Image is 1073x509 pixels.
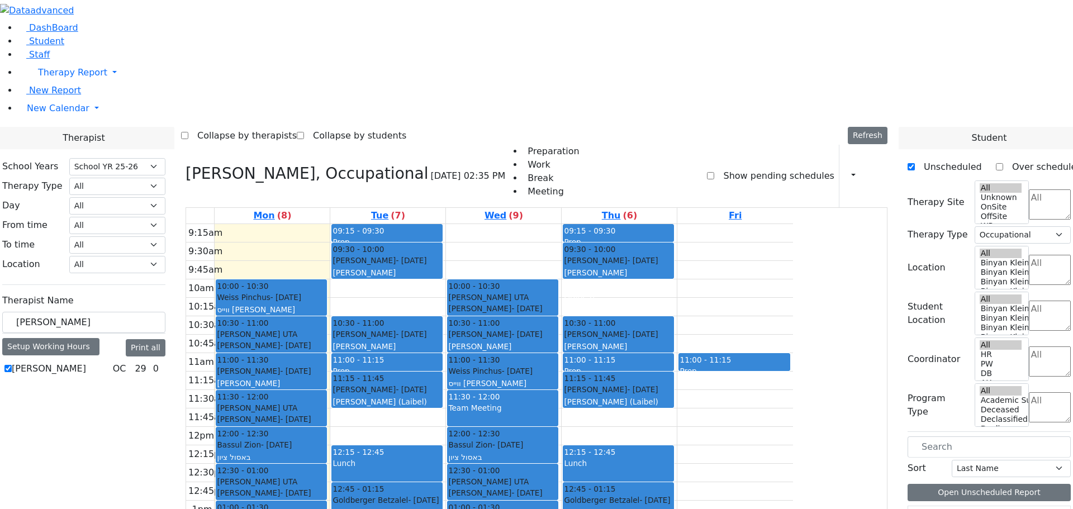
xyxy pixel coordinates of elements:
span: - [DATE] [511,330,542,339]
div: Setup [871,167,876,185]
div: 10:15am [186,300,231,313]
option: HR [980,350,1022,359]
option: OffSite [980,212,1022,221]
option: Binyan Klein 3 [980,277,1022,287]
option: All [980,183,1022,193]
div: 12:15pm [186,448,231,461]
span: - [DATE] [396,385,426,394]
option: OnSite [980,202,1022,212]
button: Open Unscheduled Report [908,484,1071,501]
div: [PERSON_NAME] [448,341,557,352]
div: באסול ציון [217,451,326,463]
div: Team Meeting [448,402,557,413]
div: [PERSON_NAME] [217,365,326,377]
option: Binyan Klein 2 [980,287,1022,296]
span: Therapy Report [38,67,107,78]
div: 11am [186,355,216,369]
option: WP [980,221,1022,231]
label: Student Location [908,300,968,327]
div: [PERSON_NAME] [333,267,441,278]
span: - [DATE] [280,415,311,424]
label: Coordinator [908,353,960,366]
option: Academic Support [980,396,1022,405]
label: Therapy Type [908,228,968,241]
label: (7) [391,209,405,222]
div: [PERSON_NAME] [564,341,673,352]
span: Staff [29,49,50,60]
option: DB [980,369,1022,378]
option: All [980,340,1022,350]
option: All [980,294,1022,304]
div: [PERSON_NAME] [564,329,673,340]
span: 12:00 - 12:30 [448,428,500,439]
div: Weiss Pinchus [217,292,326,303]
div: [PERSON_NAME] [564,255,673,266]
div: 9:15am [186,226,225,240]
span: 12:45 - 01:15 [564,483,615,494]
span: [PERSON_NAME] UTA [217,402,297,413]
div: 12pm [186,429,216,443]
div: Goldberger Betzalel [333,494,441,506]
span: 12:30 - 01:00 [217,465,268,476]
span: DashBoard [29,22,78,33]
span: 11:00 - 11:30 [217,354,268,365]
label: Collapse by students [304,127,406,145]
span: - [DATE] [396,330,426,339]
span: New Calendar [27,103,89,113]
span: - [DATE] [408,496,439,505]
div: Prep [564,236,673,248]
div: 9:45am [186,263,225,277]
a: August 29, 2025 [727,208,744,223]
a: August 27, 2025 [482,208,525,223]
div: 10:30am [186,318,231,332]
div: Weiss Pinchus [448,365,557,377]
span: - [DATE] [511,488,542,497]
span: - [DATE] [627,330,658,339]
span: 10:00 - 10:30 [217,280,268,292]
span: 12:30 - 01:00 [448,465,500,476]
div: [PERSON_NAME] [448,329,557,340]
div: 11:30am [186,392,231,406]
label: Program Type [908,392,968,418]
option: Declassified [980,415,1022,424]
span: [PERSON_NAME] UTA [217,476,297,487]
option: Unknown [980,193,1022,202]
button: Refresh [848,127,887,144]
div: [PERSON_NAME] (Laibel) [333,396,441,407]
option: All [980,249,1022,258]
span: 09:15 - 09:30 [564,226,615,235]
label: Day [2,199,20,212]
option: All [980,386,1022,396]
span: - [DATE] [280,367,311,375]
span: - [DATE] [396,256,426,265]
span: 12:15 - 12:45 [564,448,615,456]
label: To time [2,238,35,251]
span: Therapist [63,131,105,145]
span: 11:00 - 11:30 [448,354,500,365]
div: [PERSON_NAME] ([PERSON_NAME]) [564,267,673,290]
li: Work [523,158,579,172]
span: 11:00 - 11:15 [333,355,384,364]
label: Show pending schedules [714,167,834,185]
span: 09:15 - 09:30 [333,226,384,235]
span: - [DATE] [270,293,301,302]
li: Meeting [523,185,579,198]
a: August 25, 2025 [251,208,293,223]
span: - [DATE] [511,304,542,313]
label: (8) [277,209,292,222]
textarea: Search [1029,255,1071,285]
div: Grade 8 [564,291,673,302]
h3: [PERSON_NAME], Occupational [186,164,428,183]
span: - [DATE] [261,440,292,449]
option: Binyan Klein 3 [980,323,1022,332]
a: August 26, 2025 [369,208,407,223]
span: - [DATE] [639,496,670,505]
div: [PERSON_NAME] [333,255,441,266]
label: Therapy Type [2,179,63,193]
span: [PERSON_NAME] UTA [448,292,529,303]
div: 11:15am [186,374,231,387]
div: 9:30am [186,245,225,258]
span: 12:00 - 12:30 [217,428,268,439]
span: 11:00 - 11:15 [680,355,731,364]
div: 0 [151,362,161,375]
